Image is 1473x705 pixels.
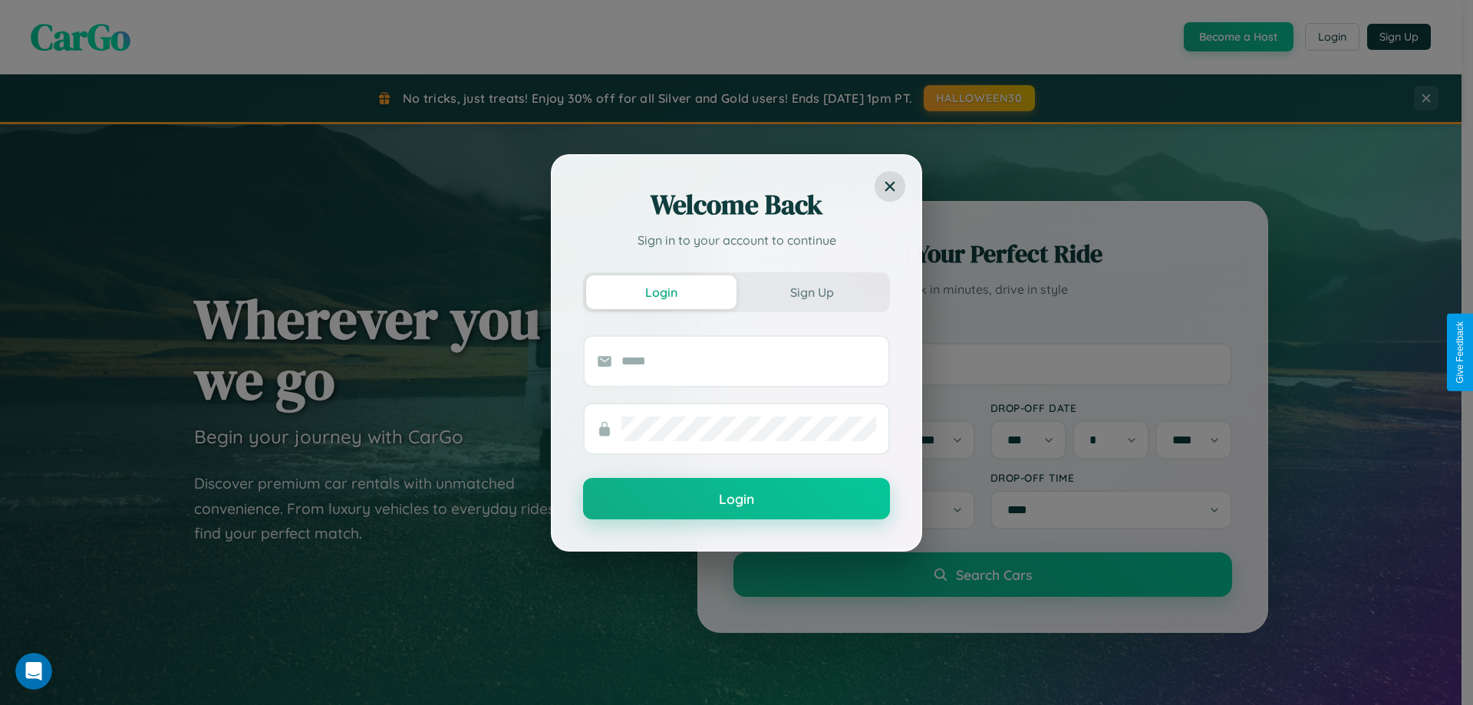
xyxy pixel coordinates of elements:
[15,653,52,690] iframe: Intercom live chat
[1455,321,1465,384] div: Give Feedback
[586,275,736,309] button: Login
[736,275,887,309] button: Sign Up
[583,186,890,223] h2: Welcome Back
[583,231,890,249] p: Sign in to your account to continue
[583,478,890,519] button: Login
